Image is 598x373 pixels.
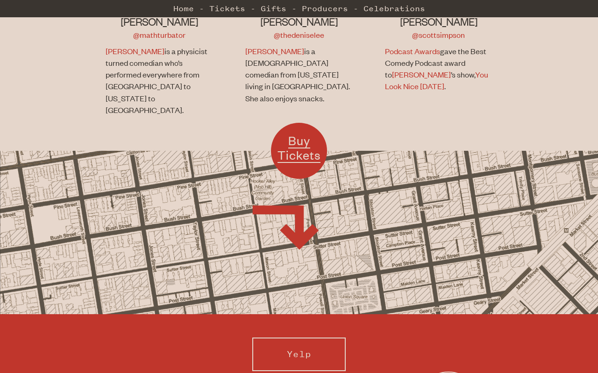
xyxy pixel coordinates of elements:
[245,45,350,104] p: is a [DEMOGRAPHIC_DATA] comedian from [US_STATE] living in [GEOGRAPHIC_DATA]. She also enjoys sna...
[278,133,320,163] span: Buy Tickets
[412,29,465,40] a: @scottsimpson
[385,14,492,28] h3: [PERSON_NAME]
[392,69,451,79] a: [PERSON_NAME]
[106,46,164,56] a: [PERSON_NAME]
[245,14,353,28] h3: [PERSON_NAME]
[106,45,211,116] p: is a physicist turned comedian who’s performed everywhere from [GEOGRAPHIC_DATA] to [US_STATE] to...
[252,338,346,371] a: Yelp
[385,45,490,92] p: gave the Best Comedy Podcast award to ’s show, .
[385,46,440,56] a: Podcast Awards
[106,14,213,28] h3: [PERSON_NAME]
[274,29,324,40] a: @thedeniselee
[271,123,327,179] a: Buy Tickets
[133,29,185,40] a: @mathturbator
[245,46,304,56] a: [PERSON_NAME]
